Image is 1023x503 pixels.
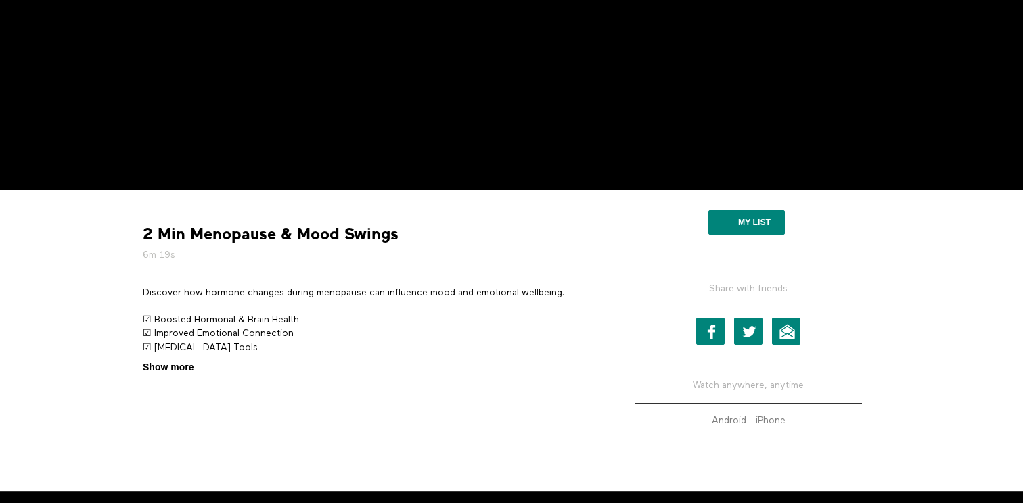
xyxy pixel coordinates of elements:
p: Discover how hormone changes during menopause can influence mood and emotional wellbeing. [143,286,596,300]
h5: 6m 19s [143,248,596,262]
h5: Watch anywhere, anytime [635,368,862,403]
a: Android [708,416,750,425]
strong: Android [712,416,746,425]
a: Twitter [734,318,763,345]
a: iPhone [752,416,789,425]
button: My list [708,210,785,235]
h5: Share with friends [635,282,862,306]
p: ☑ Boosted Hormonal & Brain Health ☑ Improved Emotional Connection ☑ [MEDICAL_DATA] Tools [143,313,596,354]
span: Show more [143,360,194,375]
strong: 2 Min Menopause & Mood Swings [143,224,399,245]
a: Facebook [696,318,725,345]
a: Email [772,318,800,345]
strong: iPhone [756,416,786,425]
